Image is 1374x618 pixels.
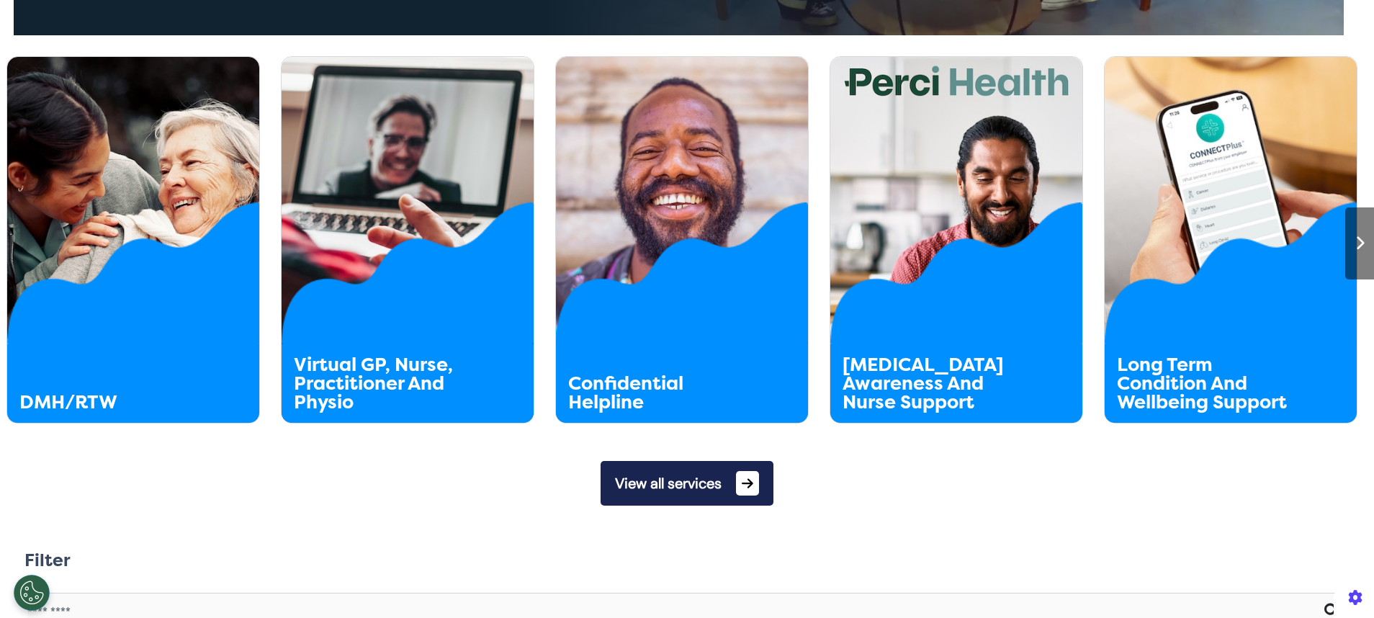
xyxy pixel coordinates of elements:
button: Open Preferences [14,575,50,611]
div: Confidential Helpline [568,375,745,412]
div: [MEDICAL_DATA] Awareness And Nurse Support [843,356,1019,412]
div: Long Term Condition And Wellbeing Support [1117,356,1293,412]
button: View all services [601,461,773,506]
div: DMH/RTW [19,393,196,412]
div: Virtual GP, Nurse, Practitioner And Physio [294,356,470,412]
h2: Filter [24,550,71,571]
